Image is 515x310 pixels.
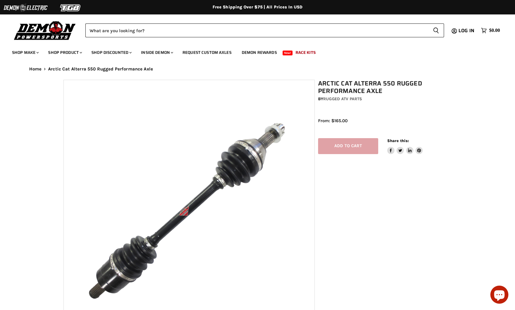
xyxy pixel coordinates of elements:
[48,2,93,14] img: TGB Logo 2
[489,286,510,305] inbox-online-store-chat: Shopify online store chat
[428,23,444,37] button: Search
[456,28,478,33] a: Log in
[8,46,42,59] a: Shop Make
[3,2,48,14] img: Demon Electric Logo 2
[318,118,348,123] span: From: $165.00
[8,44,498,59] ul: Main menu
[12,20,78,41] img: Demon Powersports
[387,138,423,154] aside: Share this:
[318,80,455,95] h1: Arctic Cat Alterra 550 Rugged Performance Axle
[17,67,498,72] nav: Breadcrumbs
[87,46,135,59] a: Shop Discounted
[283,51,293,55] span: New!
[387,138,409,143] span: Share this:
[489,28,500,33] span: $0.00
[178,46,236,59] a: Request Custom Axles
[136,46,177,59] a: Inside Demon
[29,67,42,72] a: Home
[478,26,503,35] a: $0.00
[44,46,86,59] a: Shop Product
[458,27,474,34] span: Log in
[17,5,498,10] div: Free Shipping Over $75 | All Prices In USD
[323,96,362,101] a: Rugged ATV Parts
[237,46,281,59] a: Demon Rewards
[318,96,455,102] div: by
[85,23,428,37] input: Search
[291,46,320,59] a: Race Kits
[48,67,153,72] span: Arctic Cat Alterra 550 Rugged Performance Axle
[85,23,444,37] form: Product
